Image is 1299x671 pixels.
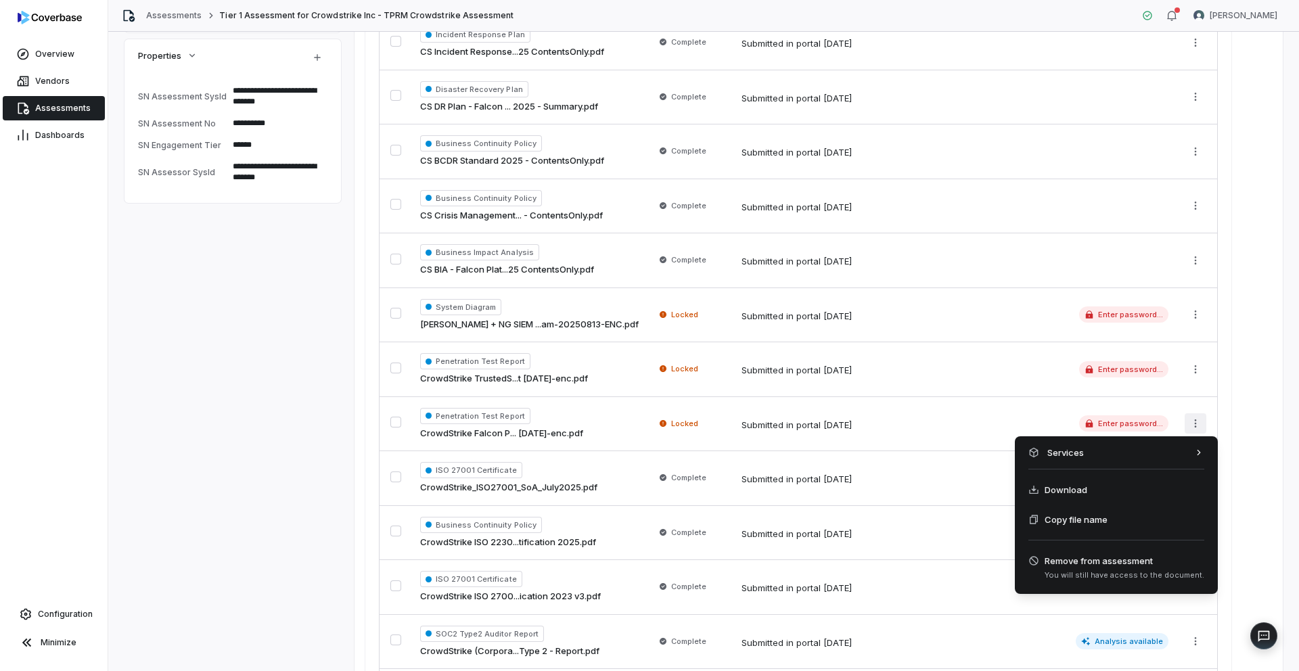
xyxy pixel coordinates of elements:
span: You will still have access to the document. [1045,570,1204,580]
span: Download [1045,483,1087,496]
div: More actions [1015,436,1218,594]
span: Copy file name [1045,513,1108,526]
div: Services [1020,442,1212,463]
span: Remove from assessment [1045,554,1204,568]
